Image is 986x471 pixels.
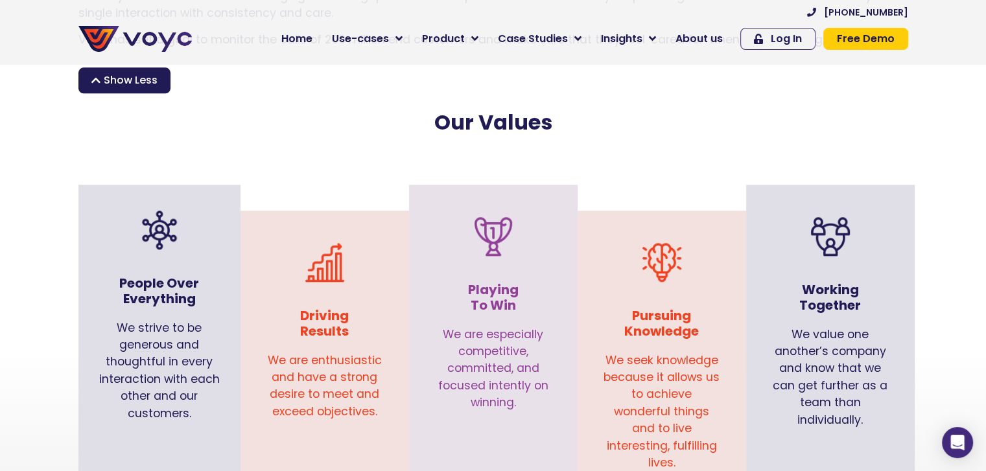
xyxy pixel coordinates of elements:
[78,26,192,52] img: voyc-full-logo
[591,26,666,52] a: Insights
[412,26,488,52] a: Product
[104,73,158,88] span: Show Less
[942,427,973,458] div: Open Intercom Messenger
[281,31,312,47] span: Home
[771,34,802,44] span: Log In
[488,26,591,52] a: Case Studies
[272,26,322,52] a: Home
[78,67,170,93] div: Show Less
[772,326,889,428] p: We value one another’s company and know that we can get further as a team than individually.
[82,110,904,135] h2: Our Values
[824,8,908,17] span: [PHONE_NUMBER]
[837,34,895,44] span: Free Demo
[322,26,412,52] a: Use-cases
[811,217,850,256] img: teamwork
[740,28,816,50] a: Log In
[98,275,221,306] h3: People Over Everything
[675,31,723,47] span: About us
[140,211,179,249] img: organization
[807,8,908,17] a: [PHONE_NUMBER]
[422,31,465,47] span: Product
[422,319,565,431] div: We are especially competitive, committed, and focused intently on winning.
[823,28,908,50] a: Free Demo
[666,26,733,52] a: About us
[266,308,383,339] h3: Driving Results
[435,282,552,313] h3: Playing To Win
[253,345,396,433] div: We are enthusiastic and have a strong desire to meet and exceed objectives.
[604,308,720,339] h3: Pursuing Knowledge
[772,282,889,313] h3: Working Together
[642,243,681,282] img: brain-idea
[498,31,568,47] span: Case Studies
[305,243,344,282] img: improvement
[601,31,642,47] span: Insights
[85,313,234,441] div: We strive to be generous and thoughtful in every interaction with each other and our customers.
[474,217,513,256] img: trophy
[332,31,389,47] span: Use-cases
